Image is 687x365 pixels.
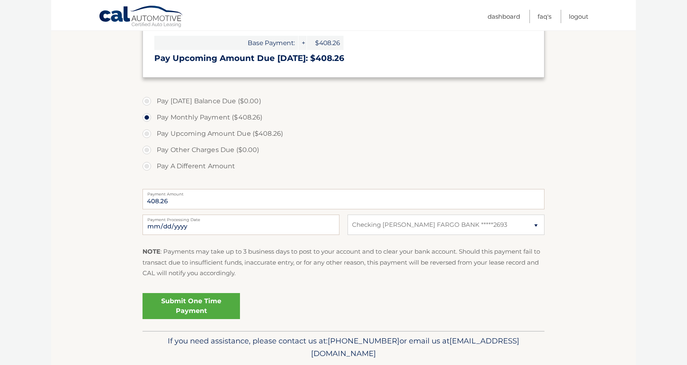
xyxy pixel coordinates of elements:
a: FAQ's [538,10,551,23]
label: Pay Upcoming Amount Due ($408.26) [143,126,544,142]
a: Submit One Time Payment [143,293,240,319]
label: Payment Amount [143,189,544,196]
strong: NOTE [143,248,160,255]
span: $408.26 [307,36,343,50]
h3: Pay Upcoming Amount Due [DATE]: $408.26 [154,53,533,63]
input: Payment Amount [143,189,544,209]
a: Dashboard [488,10,520,23]
label: Pay A Different Amount [143,158,544,174]
span: Base Payment: [154,36,298,50]
span: + [298,36,307,50]
p: : Payments may take up to 3 business days to post to your account and to clear your bank account.... [143,246,544,278]
a: Cal Automotive [99,5,184,29]
input: Payment Date [143,215,339,235]
label: Pay Other Charges Due ($0.00) [143,142,544,158]
label: Pay Monthly Payment ($408.26) [143,109,544,126]
label: Payment Processing Date [143,215,339,221]
span: [PHONE_NUMBER] [328,336,400,345]
a: Logout [569,10,588,23]
label: Pay [DATE] Balance Due ($0.00) [143,93,544,109]
p: If you need assistance, please contact us at: or email us at [148,335,539,361]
